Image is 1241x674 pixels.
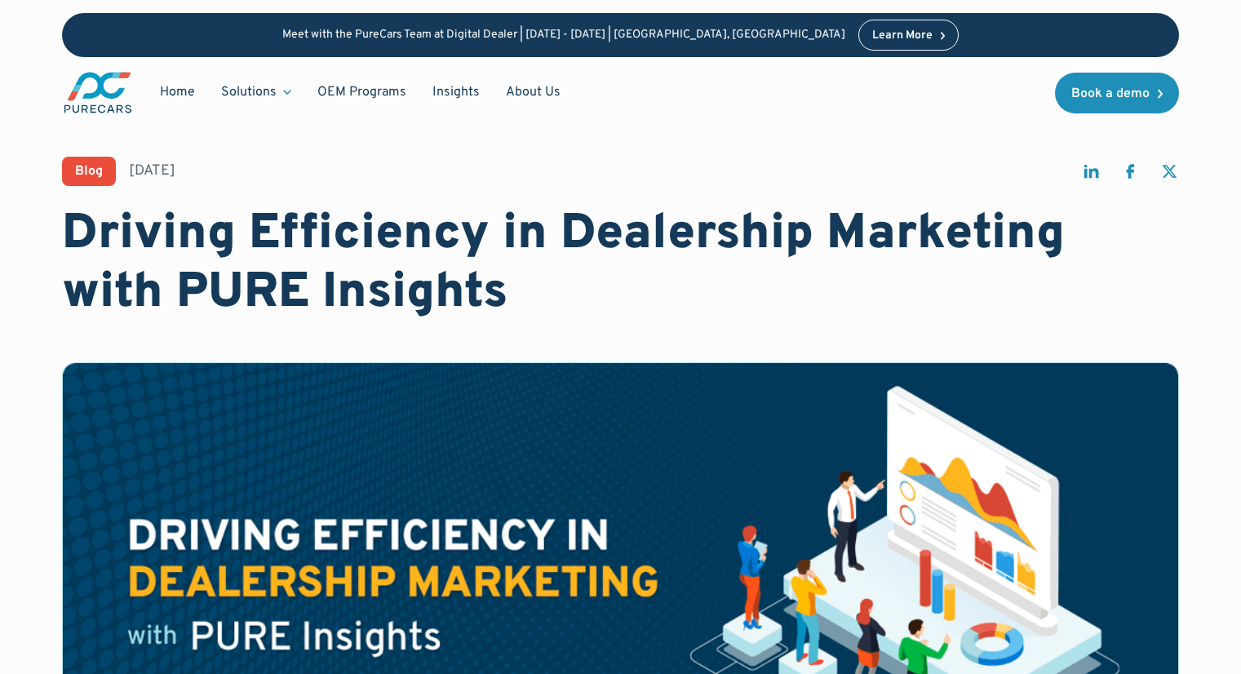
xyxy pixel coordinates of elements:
div: Blog [75,165,103,178]
a: Home [147,77,208,108]
div: Solutions [221,83,277,101]
div: Solutions [208,77,304,108]
div: Learn More [872,30,933,42]
a: share on twitter [1159,162,1179,188]
a: main [62,70,134,115]
div: Book a demo [1071,87,1150,100]
a: OEM Programs [304,77,419,108]
p: Meet with the PureCars Team at Digital Dealer | [DATE] - [DATE] | [GEOGRAPHIC_DATA], [GEOGRAPHIC_... [282,29,845,42]
div: [DATE] [129,161,175,181]
a: Learn More [858,20,960,51]
img: purecars logo [62,70,134,115]
h1: Driving Efficiency in Dealership Marketing with PURE Insights [62,206,1179,323]
a: Insights [419,77,493,108]
a: Book a demo [1055,73,1179,113]
a: About Us [493,77,574,108]
a: share on facebook [1120,162,1140,188]
a: share on linkedin [1081,162,1101,188]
